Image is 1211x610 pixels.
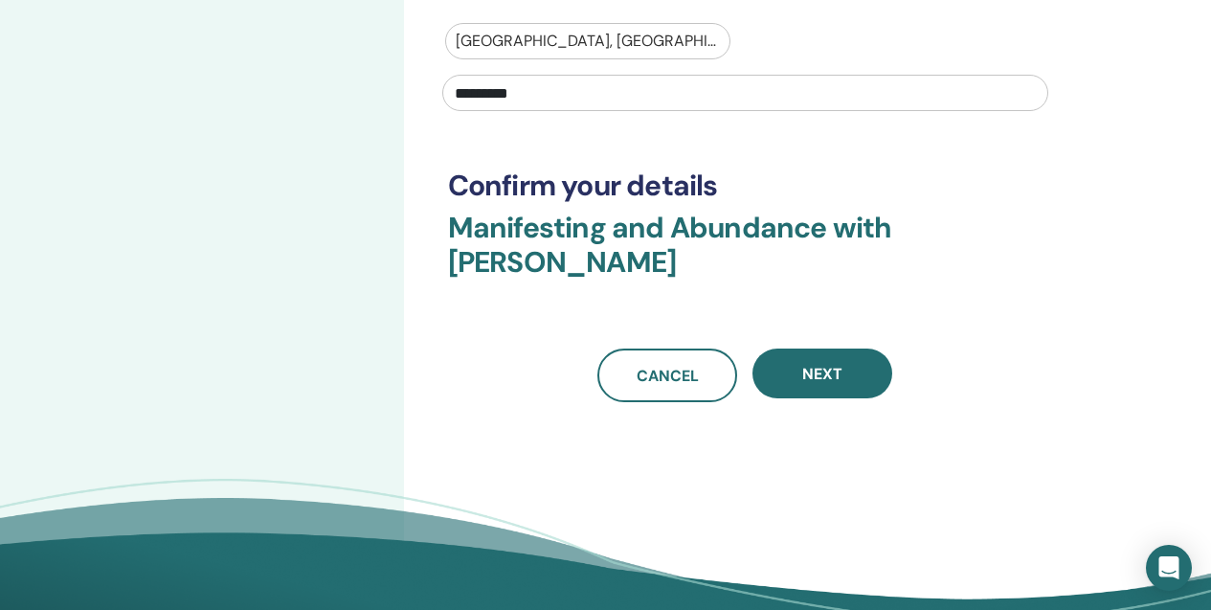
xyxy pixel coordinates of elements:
div: Open Intercom Messenger [1146,545,1192,591]
h3: Confirm your details [448,169,1043,203]
h3: Manifesting and Abundance with [PERSON_NAME] [448,211,1043,303]
span: Cancel [637,366,699,386]
button: Next [752,349,892,398]
span: Next [802,364,842,384]
a: Cancel [597,349,737,402]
